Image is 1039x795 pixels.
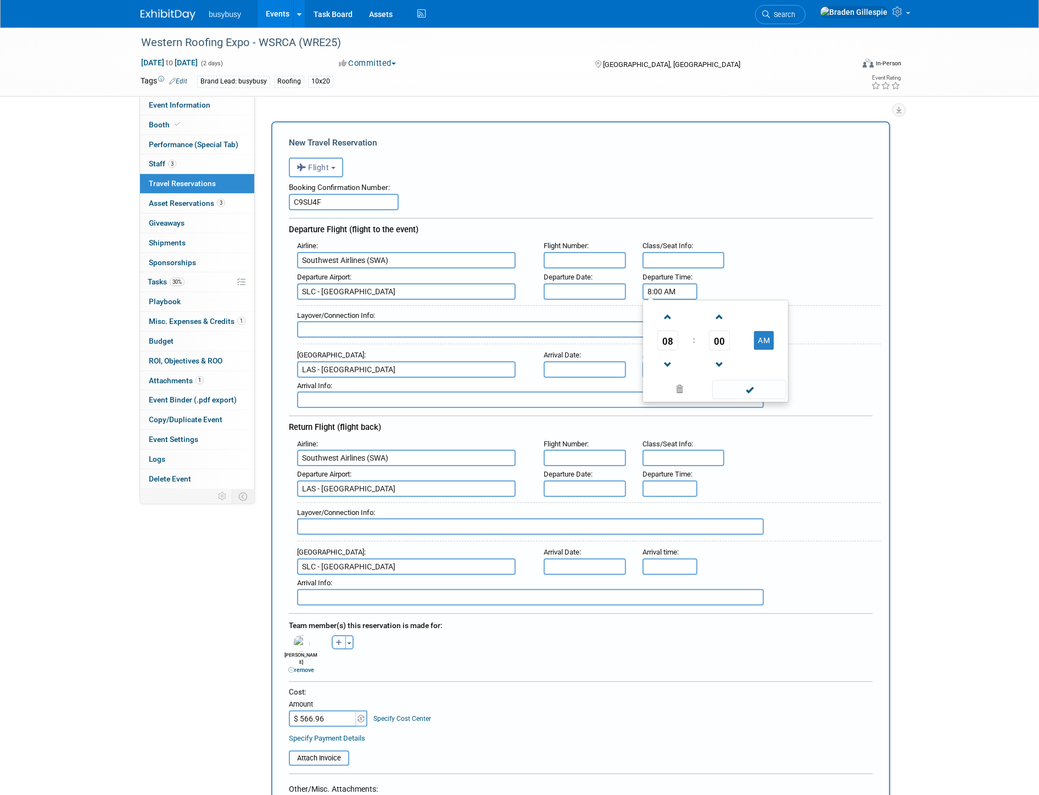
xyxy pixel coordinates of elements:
[544,351,581,359] small: :
[603,60,740,69] span: [GEOGRAPHIC_DATA], [GEOGRAPHIC_DATA]
[863,59,874,68] img: Format-Inperson.png
[643,470,691,478] span: Departure Time
[308,76,333,87] div: 10x20
[140,135,254,154] a: Performance (Special Tab)
[875,59,901,68] div: In-Person
[643,470,692,478] small: :
[140,450,254,469] a: Logs
[544,548,579,556] span: Arrival Date
[149,435,198,444] span: Event Settings
[297,163,329,172] span: Flight
[297,440,318,448] small: :
[335,58,400,69] button: Committed
[237,317,245,325] span: 1
[691,331,697,350] td: :
[140,272,254,292] a: Tasks30%
[169,77,187,85] a: Edit
[140,174,254,193] a: Travel Reservations
[149,179,216,188] span: Travel Reservations
[297,382,331,390] span: Arrival Info
[712,383,787,398] a: Done
[140,312,254,331] a: Misc. Expenses & Credits1
[200,60,223,67] span: (2 days)
[209,10,241,19] span: busybusy
[657,303,678,331] a: Increment Hour
[149,140,238,149] span: Performance (Special Tab)
[140,233,254,253] a: Shipments
[168,160,176,168] span: 3
[149,219,185,227] span: Giveaways
[140,154,254,173] a: Staff3
[289,225,418,234] span: Departure Flight (flight to the event)
[643,273,692,281] small: :
[6,4,568,16] body: Rich Text Area. Press ALT-0 for help.
[141,75,187,88] td: Tags
[140,371,254,390] a: Attachments1
[544,440,587,448] span: Flight Number
[297,351,364,359] span: [GEOGRAPHIC_DATA]
[297,579,331,587] span: Arrival Info
[149,356,222,365] span: ROI, Objectives & ROO
[297,311,373,320] span: Layover/Connection Info
[140,115,254,135] a: Booth
[297,579,332,587] small: :
[709,350,730,378] a: Decrement Minute
[140,214,254,233] a: Giveaways
[297,440,316,448] span: Airline
[544,273,593,281] small: :
[283,652,319,674] div: [PERSON_NAME]
[149,297,181,306] span: Playbook
[643,440,693,448] small: :
[140,96,254,115] a: Event Information
[289,615,873,633] div: Team member(s) this reservation is made for:
[149,238,186,247] span: Shipments
[297,273,350,281] span: Departure Airport
[149,474,191,483] span: Delete Event
[544,440,589,448] small: :
[164,58,175,67] span: to
[544,242,587,250] span: Flight Number
[297,242,316,250] span: Airline
[274,76,304,87] div: Roofing
[149,159,176,168] span: Staff
[544,548,581,556] small: :
[709,303,730,331] a: Increment Minute
[643,548,677,556] span: Arrival time
[544,273,591,281] span: Departure Date
[149,120,182,129] span: Booth
[140,292,254,311] a: Playbook
[140,194,254,213] a: Asset Reservations3
[149,100,210,109] span: Event Information
[195,376,204,384] span: 1
[141,9,195,20] img: ExhibitDay
[770,10,795,19] span: Search
[643,242,691,250] span: Class/Seat Info
[544,470,593,478] small: :
[148,277,185,286] span: Tasks
[232,489,255,503] td: Toggle Event Tabs
[149,395,237,404] span: Event Binder (.pdf export)
[297,382,332,390] small: :
[544,242,589,250] small: :
[149,415,222,424] span: Copy/Duplicate Event
[788,57,901,74] div: Event Format
[297,311,375,320] small: :
[140,390,254,410] a: Event Binder (.pdf export)
[297,548,366,556] small: :
[175,121,180,127] i: Booth reservation complete
[657,331,678,350] span: Pick Hour
[755,5,806,24] a: Search
[297,351,366,359] small: :
[149,317,245,326] span: Misc. Expenses & Credits
[645,382,713,398] a: Clear selection
[643,242,693,250] small: :
[297,548,364,556] span: [GEOGRAPHIC_DATA]
[140,410,254,429] a: Copy/Duplicate Event
[374,715,432,723] a: Specify Cost Center
[288,667,314,674] a: remove
[544,351,579,359] span: Arrival Date
[289,177,873,194] div: Booking Confirmation Number:
[643,548,679,556] small: :
[289,699,368,710] div: Amount
[643,440,691,448] span: Class/Seat Info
